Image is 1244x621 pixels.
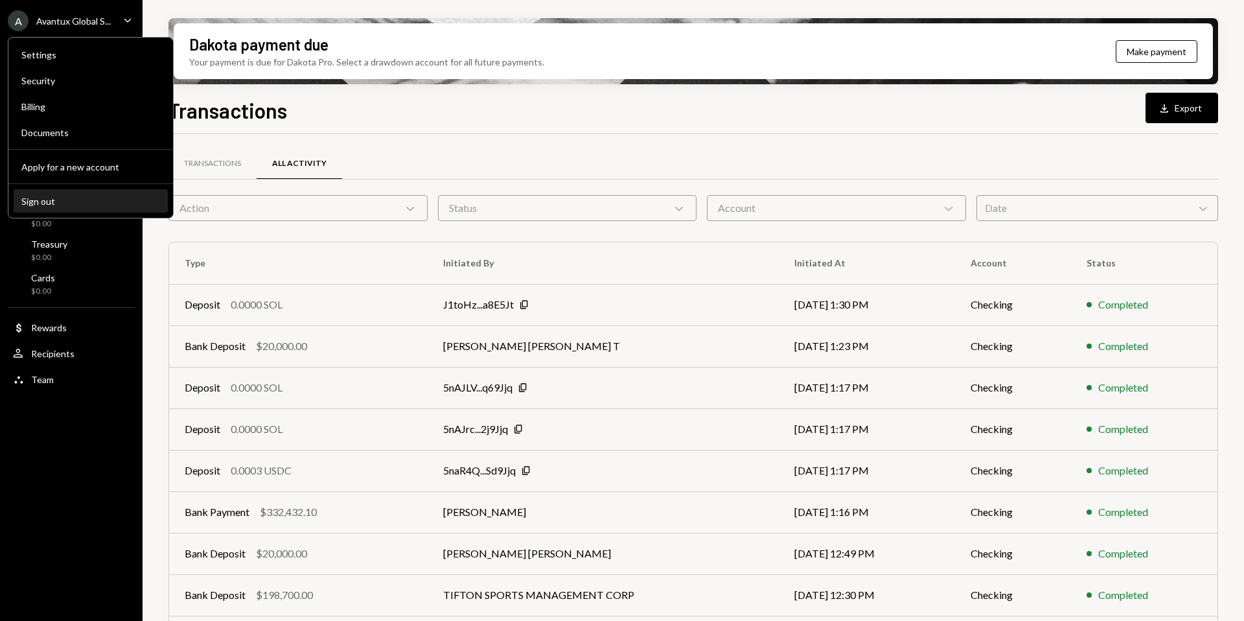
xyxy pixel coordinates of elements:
[955,242,1071,284] th: Account
[21,161,160,172] div: Apply for a new account
[955,367,1071,408] td: Checking
[428,533,779,574] td: [PERSON_NAME] [PERSON_NAME]
[256,338,307,354] div: $20,000.00
[272,158,327,169] div: All Activity
[8,342,135,365] a: Recipients
[443,380,513,395] div: 5nAJLV...q69Jjq
[21,49,160,60] div: Settings
[231,297,282,312] div: 0.0000 SOL
[779,491,955,533] td: [DATE] 1:16 PM
[443,463,516,478] div: 5naR4Q...Sd9Jjq
[168,97,287,123] h1: Transactions
[428,574,779,616] td: TIFTON SPORTS MANAGEMENT CORP
[14,190,168,213] button: Sign out
[169,242,428,284] th: Type
[1098,587,1148,603] div: Completed
[184,158,241,169] div: Transactions
[1071,242,1217,284] th: Status
[428,325,779,367] td: [PERSON_NAME] [PERSON_NAME] T
[1146,93,1218,123] button: Export
[231,421,282,437] div: 0.0000 SOL
[438,195,697,221] div: Status
[955,450,1071,491] td: Checking
[779,367,955,408] td: [DATE] 1:17 PM
[256,587,313,603] div: $198,700.00
[14,156,168,179] button: Apply for a new account
[31,374,54,385] div: Team
[185,380,220,395] div: Deposit
[256,546,307,561] div: $20,000.00
[185,504,249,520] div: Bank Payment
[8,316,135,339] a: Rewards
[31,322,67,333] div: Rewards
[231,380,282,395] div: 0.0000 SOL
[1098,297,1148,312] div: Completed
[14,69,168,92] a: Security
[260,504,317,520] div: $332,432.10
[21,101,160,112] div: Billing
[185,463,220,478] div: Deposit
[779,242,955,284] th: Initiated At
[14,43,168,66] a: Settings
[14,95,168,118] a: Billing
[955,491,1071,533] td: Checking
[8,10,29,31] div: A
[185,297,220,312] div: Deposit
[1098,338,1148,354] div: Completed
[168,195,428,221] div: Action
[428,491,779,533] td: [PERSON_NAME]
[8,368,135,391] a: Team
[185,587,246,603] div: Bank Deposit
[31,239,67,250] div: Treasury
[31,348,75,359] div: Recipients
[955,533,1071,574] td: Checking
[779,533,955,574] td: [DATE] 12:49 PM
[1098,421,1148,437] div: Completed
[231,463,292,478] div: 0.0003 USDC
[31,218,62,229] div: $0.00
[31,286,55,297] div: $0.00
[185,338,246,354] div: Bank Deposit
[955,325,1071,367] td: Checking
[428,242,779,284] th: Initiated By
[168,147,257,180] a: Transactions
[185,421,220,437] div: Deposit
[189,55,544,69] div: Your payment is due for Dakota Pro. Select a drawdown account for all future payments.
[955,574,1071,616] td: Checking
[779,284,955,325] td: [DATE] 1:30 PM
[1098,504,1148,520] div: Completed
[31,252,67,263] div: $0.00
[779,325,955,367] td: [DATE] 1:23 PM
[779,574,955,616] td: [DATE] 12:30 PM
[14,121,168,144] a: Documents
[779,450,955,491] td: [DATE] 1:17 PM
[443,297,514,312] div: J1toHz...a8E5Jt
[31,272,55,283] div: Cards
[955,408,1071,450] td: Checking
[8,268,135,299] a: Cards$0.00
[8,235,135,266] a: Treasury$0.00
[1116,40,1197,63] button: Make payment
[21,75,160,86] div: Security
[1098,463,1148,478] div: Completed
[779,408,955,450] td: [DATE] 1:17 PM
[21,196,160,207] div: Sign out
[185,546,246,561] div: Bank Deposit
[707,195,966,221] div: Account
[955,284,1071,325] td: Checking
[1098,546,1148,561] div: Completed
[443,421,508,437] div: 5nAJrc...2j9Jjq
[976,195,1218,221] div: Date
[1098,380,1148,395] div: Completed
[257,147,342,180] a: All Activity
[36,16,111,27] div: Avantux Global S...
[21,127,160,138] div: Documents
[189,34,328,55] div: Dakota payment due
